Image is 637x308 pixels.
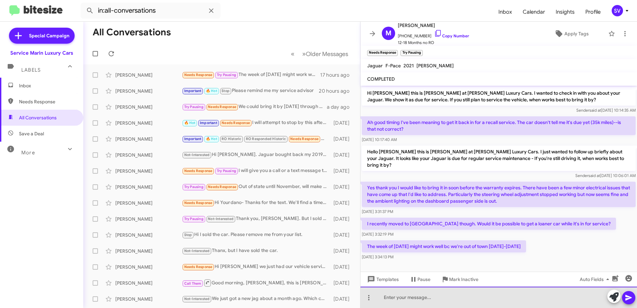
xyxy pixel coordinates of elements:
span: 2021 [403,63,414,69]
div: a day ago [327,104,355,110]
div: [PERSON_NAME] [115,280,182,286]
div: [DATE] [330,216,355,222]
div: 17 hours ago [320,72,355,78]
span: F-Pace [385,63,401,69]
div: [PERSON_NAME] [115,88,182,94]
span: Needs Response [208,105,236,109]
a: Profile [580,2,606,22]
div: [PERSON_NAME] [115,136,182,142]
span: All Conversations [19,114,57,121]
button: Next [298,47,352,61]
span: Needs Response [184,169,213,173]
div: [DATE] [330,152,355,158]
span: RO Responded Historic [246,137,286,141]
span: Special Campaign [29,32,69,39]
div: Hi Yourdano- Thanks for the text. We'll find a time soon. Thank you, [PERSON_NAME] [182,199,330,207]
div: Hi I sold the car. Please remove me from your list. [182,231,330,239]
span: [DATE] 3:31:37 PM [362,209,393,214]
p: Hi [PERSON_NAME] this is [PERSON_NAME] at [PERSON_NAME] Luxury Cars. I wanted to check in with yo... [362,87,636,106]
p: Yes thank you I would like to bring it in soon before the warranty expires. There have been a few... [362,182,636,207]
input: Search [81,3,221,19]
span: Templates [366,273,399,285]
p: I recently moved to [GEOGRAPHIC_DATA] though. Would it be possible to get a loaner car while it's... [362,218,616,230]
div: [DATE] [330,136,355,142]
span: Needs Response [19,98,76,105]
span: Needs Response [184,265,213,269]
span: Call Them [184,281,202,286]
div: [PERSON_NAME] [115,216,182,222]
div: [PERSON_NAME] [115,232,182,238]
div: Hi [PERSON_NAME]. Jaguar bought back my 2019 I-Pace last May. Please update your records. Thanks,... [182,151,330,159]
div: We just got a new jag about a month ago. Which car are you texting about? [182,295,330,303]
span: Needs Response [184,201,213,205]
div: SV [612,5,623,16]
span: [PERSON_NAME] [416,63,454,69]
nav: Page navigation example [287,47,352,61]
p: Ah good timing I've been meaning to get it back in for a recall service. The car doesn't tell me ... [362,116,636,135]
button: Pause [404,273,436,285]
button: Previous [287,47,299,61]
div: [DATE] [330,168,355,174]
div: Out of state until November, will make an app. [182,183,330,191]
a: Inbox [493,2,517,22]
div: [DATE] [330,120,355,126]
p: Hello [PERSON_NAME] this is [PERSON_NAME] at [PERSON_NAME] Luxury Cars. I just wanted to follow u... [362,146,636,171]
span: Needs Response [184,73,213,77]
button: Mark Inactive [436,273,484,285]
div: [PERSON_NAME] [115,152,182,158]
span: Important [184,137,202,141]
div: [PERSON_NAME] [115,296,182,302]
a: Copy Number [434,33,469,38]
div: The week of [DATE] might work well bc we're out of town [DATE]-[DATE] [182,71,320,79]
span: Not-Interested [184,249,210,253]
div: Thank you, [PERSON_NAME]. But I sold the car [182,215,330,223]
div: Thanx, but I have sold the car. [182,247,330,255]
span: Stop [222,89,230,93]
span: Save a Deal [19,130,44,137]
span: Jaguar [367,63,383,69]
div: 20 hours ago [319,88,355,94]
span: 🔥 Hot [184,121,196,125]
span: [PHONE_NUMBER] [398,29,469,39]
button: Templates [360,273,404,285]
span: [DATE] 3:34:13 PM [362,254,393,259]
span: Try Pausing [217,73,236,77]
h1: All Conversations [93,27,171,38]
span: Mark Inactive [449,273,478,285]
span: Needs Response [208,185,236,189]
div: [PERSON_NAME] [115,184,182,190]
span: [DATE] 10:17:40 AM [362,137,397,142]
div: [PERSON_NAME] [115,248,182,254]
div: [PERSON_NAME] [115,120,182,126]
p: The week of [DATE] might work well bc we're out of town [DATE]-[DATE] [362,240,526,252]
span: Not-Interested [184,297,210,301]
span: Try Pausing [184,185,204,189]
div: [PERSON_NAME] [115,72,182,78]
span: said at [589,108,601,113]
div: Please remind me my service advisor [182,87,319,95]
span: Auto Fields [580,273,612,285]
button: Apply Tags [537,28,605,40]
a: Insights [550,2,580,22]
div: [DATE] [330,184,355,190]
span: Labels [21,67,41,73]
a: Calendar [517,2,550,22]
span: 🔥 Hot [206,89,217,93]
div: [DATE] [330,200,355,206]
div: [PERSON_NAME] [115,264,182,270]
span: [DATE] 3:32:19 PM [362,232,393,237]
div: [PERSON_NAME] [115,168,182,174]
span: Needs Response [290,137,318,141]
div: [PERSON_NAME] [115,200,182,206]
span: said at [588,173,600,178]
span: Not-Interested [184,153,210,157]
span: Try Pausing [184,217,204,221]
span: [PERSON_NAME] [398,21,469,29]
button: SV [606,5,630,16]
div: Good morning, [PERSON_NAME], this is [PERSON_NAME] from [PERSON_NAME] Cars returning your call. I... [182,279,330,287]
div: [DATE] [330,264,355,270]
